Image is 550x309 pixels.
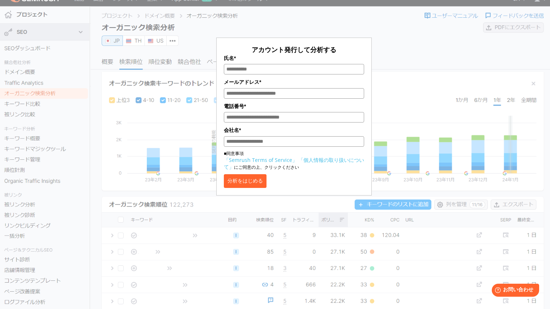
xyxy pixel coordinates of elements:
[224,102,364,110] label: 電話番号*
[224,156,297,163] a: 「Semrush Terms of Service」
[252,45,336,54] span: アカウント発行して分析する
[224,174,267,188] button: 分析をはじめる
[224,156,364,170] a: 「個人情報の取り扱いについて」
[486,281,542,301] iframe: Help widget launcher
[224,78,364,86] label: メールアドレス*
[224,150,364,171] p: ■同意事項 にご同意の上、クリックください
